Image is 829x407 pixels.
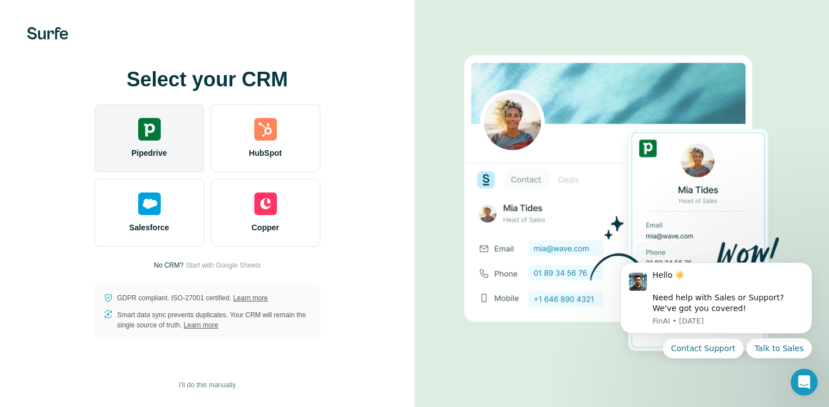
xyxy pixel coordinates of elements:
[184,321,218,329] a: Learn more
[129,222,169,233] span: Salesforce
[603,252,829,365] iframe: Intercom notifications message
[171,377,244,393] button: I’ll do this manually
[131,147,167,159] span: Pipedrive
[464,36,780,371] img: PIPEDRIVE image
[254,192,277,215] img: copper's logo
[138,192,161,215] img: salesforce's logo
[252,222,279,233] span: Copper
[154,260,184,270] p: No CRM?
[138,118,161,141] img: pipedrive's logo
[179,380,236,390] span: I’ll do this manually
[249,147,281,159] span: HubSpot
[233,294,268,302] a: Learn more
[117,293,268,303] p: GDPR compliant. ISO-27001 certified.
[186,260,261,270] button: Start with Google Sheets
[791,369,818,396] iframe: Intercom live chat
[117,310,311,330] p: Smart data sync prevents duplicates. Your CRM will remain the single source of truth.
[27,27,68,40] img: Surfe's logo
[95,68,320,91] h1: Select your CRM
[254,118,277,141] img: hubspot's logo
